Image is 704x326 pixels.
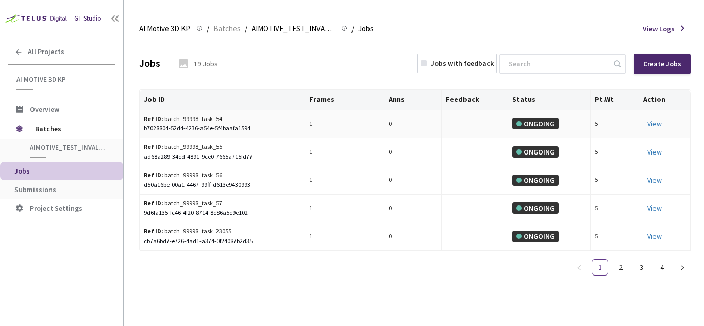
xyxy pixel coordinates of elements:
[512,202,559,214] div: ONGOING
[618,90,691,110] th: Action
[74,14,102,24] div: GT Studio
[647,147,662,157] a: View
[144,114,276,124] div: batch_99998_task_54
[384,166,442,195] td: 0
[647,119,662,128] a: View
[207,23,209,35] li: /
[591,110,618,139] td: 5
[431,58,494,68] div: Jobs with feedback
[647,232,662,241] a: View
[591,222,618,251] td: 5
[16,75,109,84] span: AI Motive 3D KP
[442,90,508,110] th: Feedback
[194,59,218,69] div: 19 Jobs
[305,138,384,166] td: 1
[613,260,628,275] a: 2
[30,203,82,213] span: Project Settings
[512,118,559,129] div: ONGOING
[591,138,618,166] td: 5
[14,166,30,176] span: Jobs
[384,110,442,139] td: 0
[30,105,59,114] span: Overview
[384,195,442,223] td: 0
[654,260,669,275] a: 4
[305,90,384,110] th: Frames
[140,90,305,110] th: Job ID
[591,90,618,110] th: Pt.Wt
[144,236,300,246] div: cb7a6bd7-e726-4ad1-a374-0f24087b2d35
[384,222,442,251] td: 0
[144,208,300,218] div: 9d6fa135-fc46-4f20-8714-8c86a5c9e102
[139,56,160,71] div: Jobs
[144,199,163,207] b: Ref ID:
[571,259,588,276] li: Previous Page
[30,143,106,152] span: AIMOTIVE_TEST_INVALID2
[384,90,442,110] th: Anns
[674,259,691,276] button: right
[213,23,241,35] span: Batches
[144,227,276,236] div: batch_99998_task_23055
[643,60,681,68] div: Create Jobs
[28,47,64,56] span: All Projects
[305,166,384,195] td: 1
[144,115,163,123] b: Ref ID:
[643,24,675,34] span: View Logs
[35,118,106,139] span: Batches
[211,23,243,34] a: Batches
[591,166,618,195] td: 5
[508,90,591,110] th: Status
[351,23,354,35] li: /
[674,259,691,276] li: Next Page
[14,185,56,194] span: Submissions
[305,222,384,251] td: 1
[139,23,190,35] span: AI Motive 3D KP
[144,227,163,235] b: Ref ID:
[144,124,300,133] div: b7028804-52d4-4236-a54e-5f4baafa1594
[679,265,685,271] span: right
[502,55,612,73] input: Search
[144,171,163,179] b: Ref ID:
[653,259,670,276] li: 4
[245,23,247,35] li: /
[252,23,335,35] span: AIMOTIVE_TEST_INVALID2
[576,265,582,271] span: left
[633,260,649,275] a: 3
[612,259,629,276] li: 2
[647,203,662,213] a: View
[358,23,374,35] span: Jobs
[144,170,276,180] div: batch_99998_task_56
[592,260,608,275] a: 1
[512,146,559,158] div: ONGOING
[571,259,588,276] button: left
[305,195,384,223] td: 1
[591,195,618,223] td: 5
[647,176,662,185] a: View
[512,231,559,242] div: ONGOING
[633,259,649,276] li: 3
[592,259,608,276] li: 1
[144,143,163,150] b: Ref ID:
[512,175,559,186] div: ONGOING
[144,199,276,209] div: batch_99998_task_57
[144,152,300,162] div: ad68a289-34cd-4891-9ce0-7665a715fd77
[144,142,276,152] div: batch_99998_task_55
[384,138,442,166] td: 0
[305,110,384,139] td: 1
[144,180,300,190] div: d50a16be-00a1-4467-99ff-d613e9430993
